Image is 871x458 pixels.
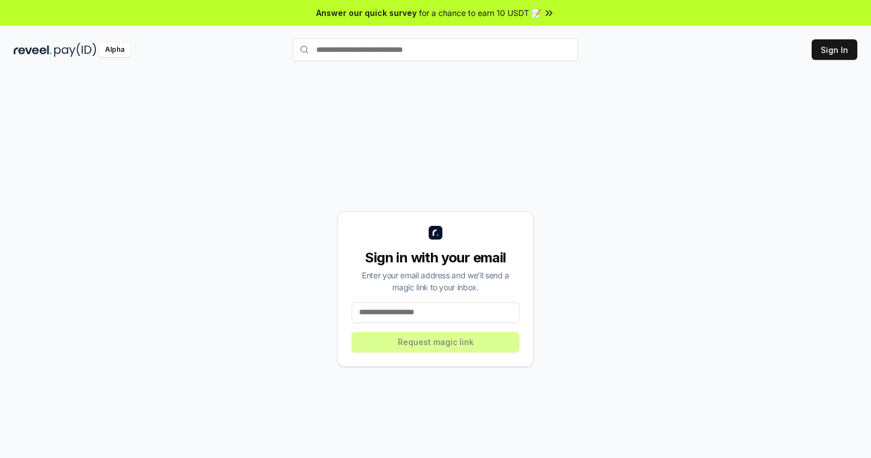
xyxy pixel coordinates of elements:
span: Answer our quick survey [316,7,417,19]
img: logo_small [429,226,442,240]
button: Sign In [812,39,857,60]
div: Enter your email address and we’ll send a magic link to your inbox. [352,269,519,293]
div: Alpha [99,43,131,57]
div: Sign in with your email [352,249,519,267]
span: for a chance to earn 10 USDT 📝 [419,7,541,19]
img: pay_id [54,43,96,57]
img: reveel_dark [14,43,52,57]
